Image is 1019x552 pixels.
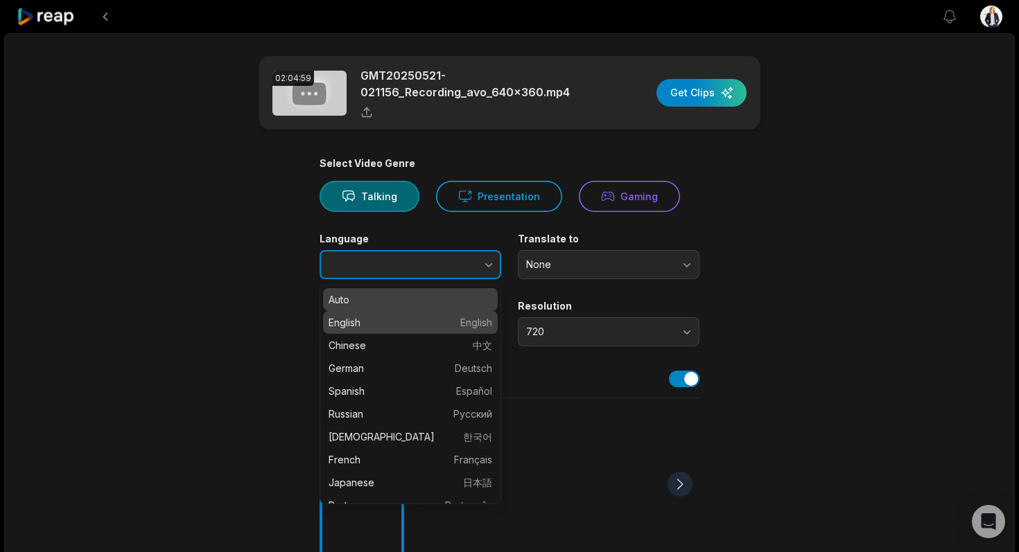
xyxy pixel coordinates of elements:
div: 02:04:59 [272,71,314,86]
p: Spanish [329,384,492,398]
label: Resolution [518,300,699,312]
span: 中文 [473,338,492,353]
span: Français [454,452,492,467]
p: English [329,315,492,330]
p: Chinese [329,338,492,353]
button: Get Clips [656,79,747,107]
button: 720 [518,317,699,346]
span: 한국어 [463,429,492,444]
button: Gaming [579,181,680,212]
div: Open Intercom Messenger [972,505,1005,538]
p: Russian [329,407,492,421]
p: Portuguese [329,498,492,513]
p: French [329,452,492,467]
p: German [329,361,492,375]
div: Select Video Genre [320,157,699,170]
span: Русский [453,407,492,421]
label: Language [320,233,501,245]
p: [DEMOGRAPHIC_DATA] [329,429,492,444]
p: Japanese [329,475,492,490]
span: Deutsch [455,361,492,375]
label: Translate to [518,233,699,245]
span: 720 [526,326,672,338]
span: Español [456,384,492,398]
span: English [460,315,492,330]
p: GMT20250521-021156_Recording_avo_640x360.mp4 [360,67,600,100]
button: Talking [320,181,419,212]
span: Português [445,498,492,513]
p: Auto [329,292,492,307]
button: Presentation [436,181,562,212]
span: None [526,258,672,271]
span: 日本語 [463,475,492,490]
button: None [518,250,699,279]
